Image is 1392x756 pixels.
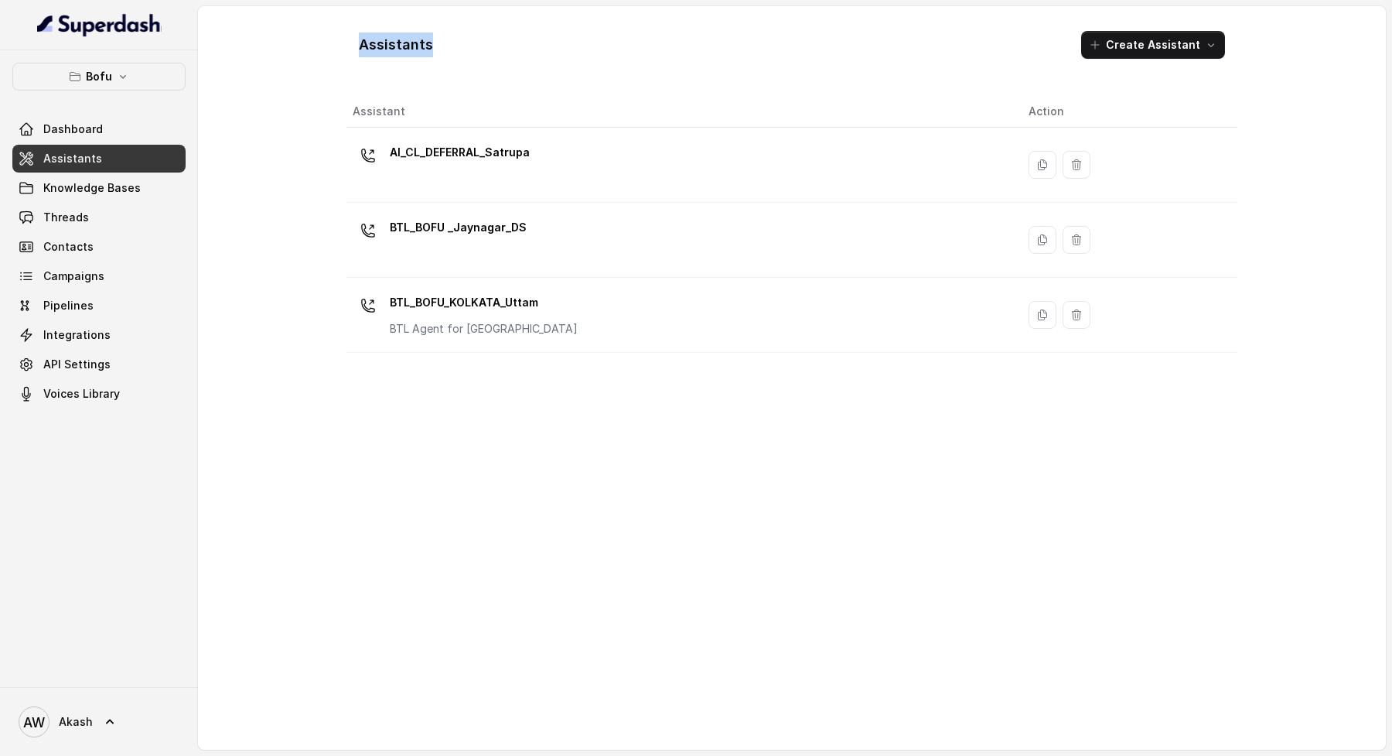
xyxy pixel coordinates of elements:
th: Assistant [346,96,1016,128]
a: Contacts [12,233,186,261]
a: Akash [12,700,186,744]
a: Dashboard [12,115,186,143]
a: Voices Library [12,380,186,408]
button: Bofu [12,63,186,91]
span: Integrations [43,327,111,343]
span: Dashboard [43,121,103,137]
p: AI_CL_DEFERRAL_Satrupa [390,140,530,165]
a: Knowledge Bases [12,174,186,202]
span: Assistants [43,151,102,166]
p: BTL_BOFU _Jaynagar_DS [390,215,527,240]
a: Pipelines [12,292,186,320]
p: BTL_BOFU_KOLKATA_Uttam [390,290,578,315]
p: Bofu [86,67,112,86]
th: Action [1016,96,1237,128]
span: Voices Library [43,386,120,402]
a: Integrations [12,321,186,349]
span: Threads [43,210,89,225]
h1: Assistants [359,32,433,57]
a: Threads [12,204,186,231]
a: Assistants [12,145,186,173]
span: Akash [59,714,93,730]
span: Contacts [43,239,94,255]
span: Campaigns [43,269,104,284]
span: Knowledge Bases [43,180,141,196]
a: API Settings [12,351,186,378]
text: AW [23,714,45,730]
p: BTL Agent for [GEOGRAPHIC_DATA] [390,321,578,337]
span: Pipelines [43,298,94,313]
button: Create Assistant [1081,31,1225,59]
a: Campaigns [12,262,186,290]
span: API Settings [43,357,111,372]
img: light.svg [37,12,162,37]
